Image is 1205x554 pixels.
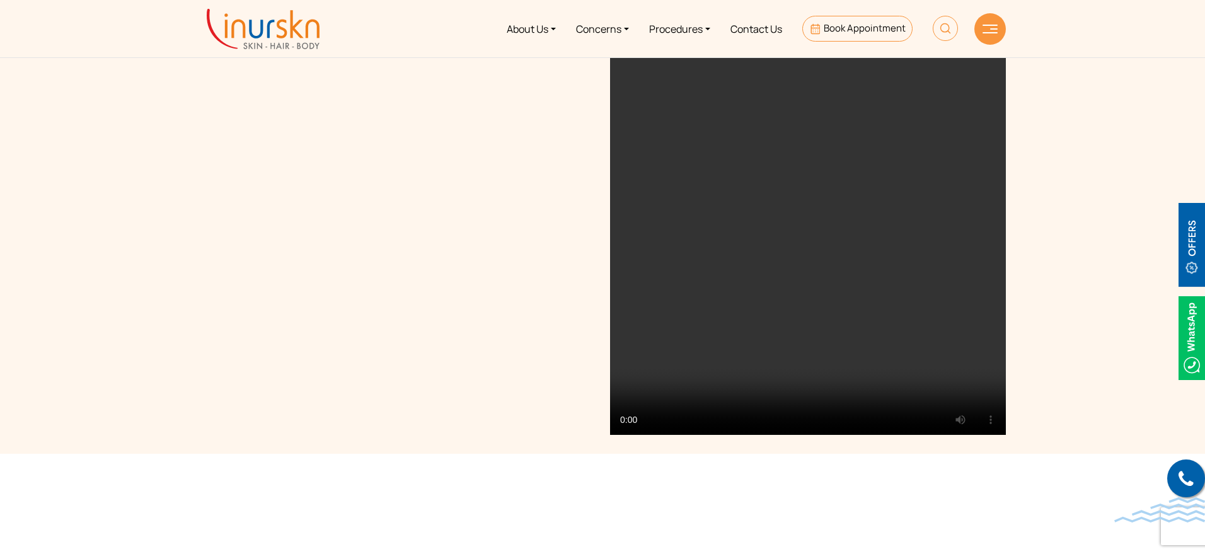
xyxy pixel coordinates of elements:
a: Procedures [639,5,720,52]
span: Book Appointment [824,21,906,35]
img: offerBt [1179,203,1205,287]
a: Concerns [566,5,639,52]
a: Book Appointment [802,16,913,42]
a: About Us [497,5,566,52]
a: Contact Us [720,5,792,52]
img: inurskn-logo [207,9,320,49]
img: HeaderSearch [933,16,958,41]
img: Whatsappicon [1179,296,1205,380]
a: Whatsappicon [1179,330,1205,343]
img: hamLine.svg [983,25,998,33]
img: bluewave [1114,497,1205,522]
